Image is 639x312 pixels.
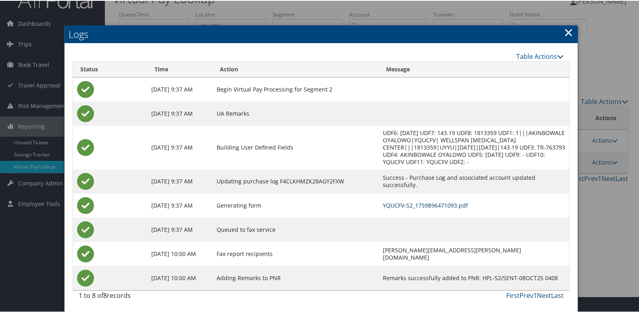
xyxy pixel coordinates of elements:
[379,265,569,289] td: Remarks successfully added to PNR: HPL-S2/SENT-08OCT25 0408
[379,125,569,168] td: UDF6: [DATE] UDF7: 143.19 UDF8: 1813359 UDF1: 1|||AKINBOWALE OYALOWO|YQUCFV| WELLSPAN [MEDICAL_DA...
[79,290,191,304] div: 1 to 8 of records
[103,290,107,299] span: 8
[65,25,578,42] h2: Logs
[213,168,379,193] td: Updating purchase log F4CLKHMZK28AGY2FXW
[147,193,212,217] td: [DATE] 9:37 AM
[147,217,212,241] td: [DATE] 9:37 AM
[213,101,379,125] td: UA Remarks
[213,265,379,289] td: Adding Remarks to PNR
[533,290,537,299] a: 1
[73,61,147,77] th: Status: activate to sort column ascending
[147,168,212,193] td: [DATE] 9:37 AM
[213,193,379,217] td: Generating form
[379,168,569,193] td: Success - Purchase Log and associated account updated successfully.
[213,61,379,77] th: Action: activate to sort column ascending
[379,241,569,265] td: [PERSON_NAME][EMAIL_ADDRESS][PERSON_NAME][DOMAIN_NAME]
[147,265,212,289] td: [DATE] 10:00 AM
[147,77,212,101] td: [DATE] 9:37 AM
[551,290,564,299] a: Last
[147,61,212,77] th: Time: activate to sort column ascending
[147,241,212,265] td: [DATE] 10:00 AM
[213,77,379,101] td: Begin Virtual Pay Processing for Segment 2
[213,217,379,241] td: Queued to fax service
[213,241,379,265] td: Fax report recipients
[520,290,533,299] a: Prev
[213,125,379,168] td: Building User Defined Fields
[147,125,212,168] td: [DATE] 9:37 AM
[379,61,569,77] th: Message: activate to sort column ascending
[516,51,564,60] a: Table Actions
[564,23,573,40] a: Close
[147,101,212,125] td: [DATE] 9:37 AM
[383,201,468,208] a: YQUCFV-S2_1759896471093.pdf
[506,290,520,299] a: First
[537,290,551,299] a: Next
